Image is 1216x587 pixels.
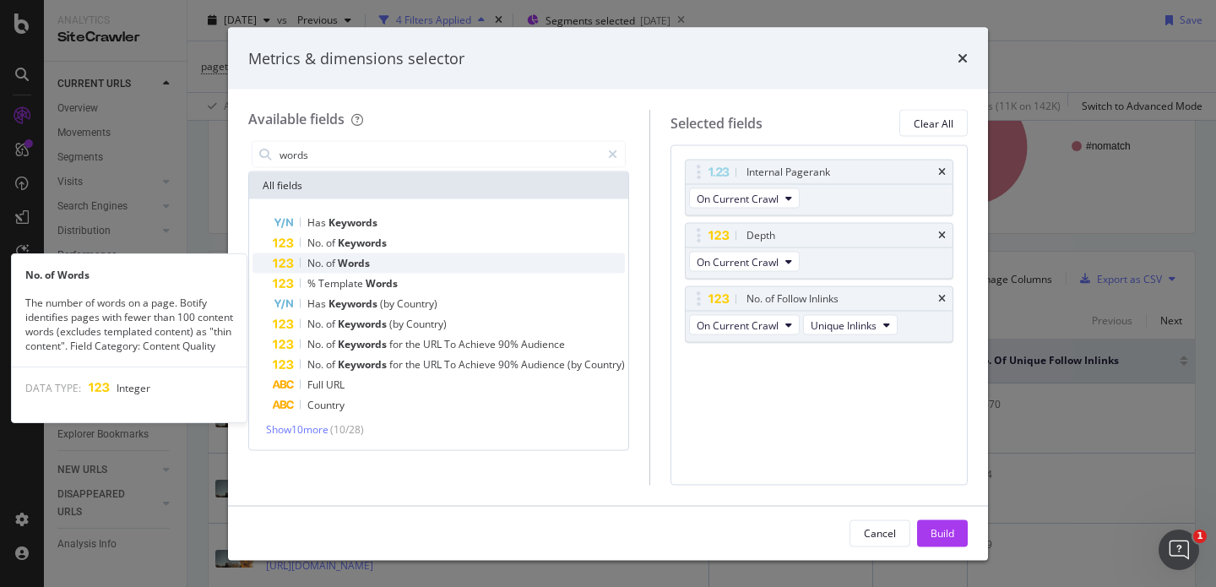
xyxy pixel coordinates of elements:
span: URL [326,378,345,392]
div: Clear All [914,116,953,130]
span: URL [423,337,444,351]
span: On Current Crawl [697,191,779,205]
span: Audience [521,357,567,372]
span: No. [307,236,326,250]
span: (by [567,357,584,372]
div: times [938,167,946,177]
span: Audience [521,337,565,351]
span: for [389,357,405,372]
div: times [938,294,946,304]
span: (by [389,317,406,331]
button: On Current Crawl [689,252,800,272]
button: On Current Crawl [689,315,800,335]
div: Internal PageranktimesOn Current Crawl [685,160,953,216]
span: Has [307,215,328,230]
span: No. [307,317,326,331]
span: of [326,236,338,250]
div: No. of Follow Inlinks [746,291,839,307]
div: times [958,47,968,69]
div: All fields [249,172,628,199]
span: Keywords [338,357,389,372]
span: Country) [397,296,437,311]
iframe: Intercom live chat [1159,530,1199,570]
span: Has [307,296,328,311]
div: Cancel [864,525,896,540]
button: On Current Crawl [689,188,800,209]
span: Unique Inlinks [811,318,877,332]
div: Metrics & dimensions selector [248,47,464,69]
span: Achieve [459,357,498,372]
span: Keywords [328,296,380,311]
span: the [405,357,423,372]
div: times [938,231,946,241]
div: The number of words on a page. Botify identifies pages with fewer than 100 content words (exclude... [12,296,247,354]
span: of [326,256,338,270]
button: Unique Inlinks [803,315,898,335]
div: No. of Follow InlinkstimesOn Current CrawlUnique Inlinks [685,286,953,343]
span: On Current Crawl [697,254,779,269]
span: Words [366,276,398,291]
span: Country) [406,317,447,331]
span: Country) [584,357,625,372]
span: the [405,337,423,351]
span: To [444,357,459,372]
button: Clear All [899,110,968,137]
span: Keywords [338,337,389,351]
span: for [389,337,405,351]
button: Cancel [850,519,910,546]
span: 90% [498,337,521,351]
div: Available fields [248,110,345,128]
input: Search by field name [278,142,600,167]
div: Selected fields [670,113,763,133]
button: Build [917,519,968,546]
div: No. of Words [12,268,247,282]
span: No. [307,337,326,351]
span: ( 10 / 28 ) [330,422,364,437]
span: Words [338,256,370,270]
span: To [444,337,459,351]
div: DepthtimesOn Current Crawl [685,223,953,280]
span: Keywords [338,236,387,250]
span: Show 10 more [266,422,328,437]
span: Full [307,378,326,392]
div: Internal Pagerank [746,164,830,181]
span: Keywords [338,317,389,331]
span: Template [318,276,366,291]
span: of [326,357,338,372]
span: No. [307,357,326,372]
div: Depth [746,227,775,244]
span: Achieve [459,337,498,351]
span: No. [307,256,326,270]
span: % [307,276,318,291]
div: modal [228,27,988,560]
div: Build [931,525,954,540]
span: Country [307,398,345,412]
span: 1 [1193,530,1207,543]
span: On Current Crawl [697,318,779,332]
span: of [326,317,338,331]
span: Keywords [328,215,377,230]
span: of [326,337,338,351]
span: URL [423,357,444,372]
span: (by [380,296,397,311]
span: 90% [498,357,521,372]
